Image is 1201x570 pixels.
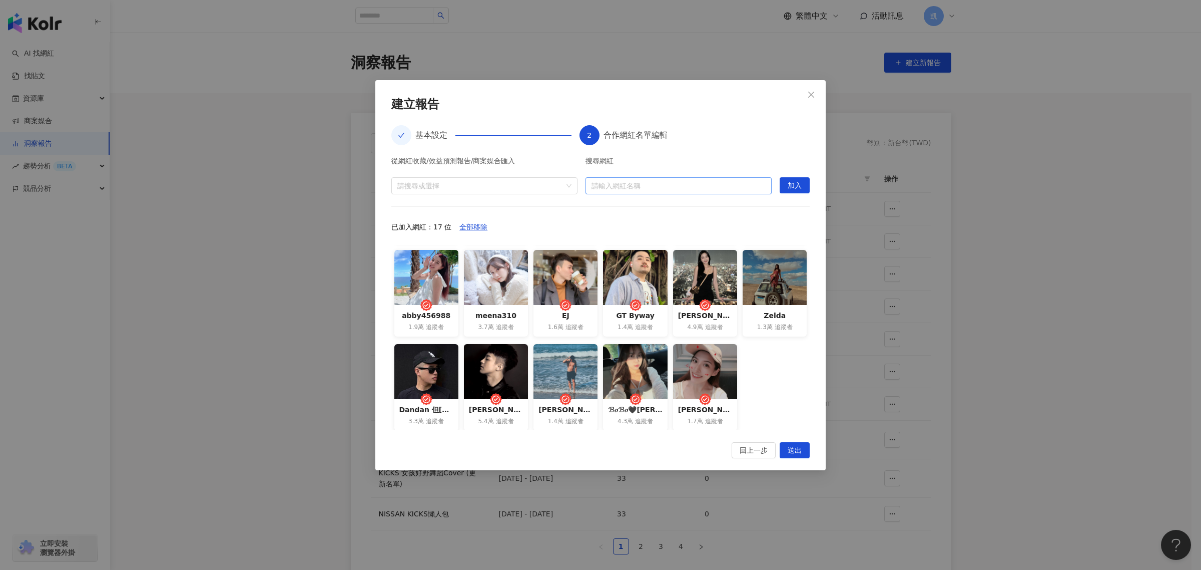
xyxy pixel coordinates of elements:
[780,177,810,193] button: 加入
[608,310,662,321] div: GT Byway
[398,132,405,139] span: check
[732,442,776,458] button: 回上一步
[548,417,563,426] span: 1.4萬
[478,323,493,332] span: 3.7萬
[748,310,802,321] div: Zelda
[635,417,653,426] span: 追蹤者
[618,323,633,332] span: 1.4萬
[399,404,453,415] div: Dandan 但[PERSON_NAME]
[705,417,723,426] span: 追蹤者
[687,323,703,332] span: 4.9萬
[687,417,703,426] span: 1.7萬
[451,219,495,235] button: 全部移除
[565,417,583,426] span: 追蹤者
[391,157,577,169] div: 從網紅收藏/效益預測報告/商案媒合匯入
[801,85,821,105] button: Close
[469,310,523,321] div: meena310
[538,404,592,415] div: [PERSON_NAME]
[496,417,514,426] span: 追蹤者
[788,443,802,459] span: 送出
[587,131,591,139] span: 2
[391,219,810,235] div: 已加入網紅：17 位
[391,96,810,113] div: 建立報告
[478,417,493,426] span: 5.4萬
[548,323,563,332] span: 1.6萬
[780,442,810,458] button: 送出
[415,125,455,145] div: 基本設定
[604,125,668,145] div: 合作網紅名單編輯
[426,323,444,332] span: 追蹤者
[538,310,592,321] div: EJ
[408,323,424,332] span: 1.9萬
[635,323,653,332] span: 追蹤者
[459,219,487,235] span: 全部移除
[740,443,768,459] span: 回上一步
[585,157,772,169] div: 搜尋網紅
[775,323,793,332] span: 追蹤者
[618,417,633,426] span: 4.3萬
[408,417,424,426] span: 3.3萬
[565,323,583,332] span: 追蹤者
[399,310,453,321] div: abby456988
[807,91,815,99] span: close
[705,323,723,332] span: 追蹤者
[788,178,802,194] span: 加入
[757,323,773,332] span: 1.3萬
[469,404,523,415] div: [PERSON_NAME]（[PERSON_NAME]）
[496,323,514,332] span: 追蹤者
[608,404,662,415] div: ℬ𝑜ℬ𝑜🖤[PERSON_NAME]
[426,417,444,426] span: 追蹤者
[678,404,732,415] div: [PERSON_NAME]
[678,310,732,321] div: [PERSON_NAME]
